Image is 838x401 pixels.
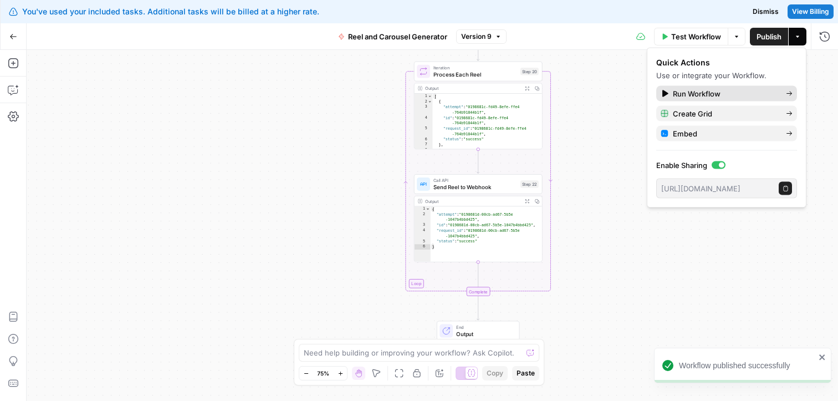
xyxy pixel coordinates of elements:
span: End [456,324,513,331]
div: 6 [415,244,431,250]
button: close [819,353,826,362]
button: Paste [512,366,539,380]
div: Step 20 [520,68,539,75]
span: Embed [673,128,777,139]
div: 4 [415,228,431,238]
div: 1 [415,206,431,212]
span: Toggle code folding, rows 1 through 6 [426,206,430,212]
div: EndOutput [414,321,543,341]
span: Publish [757,31,781,42]
g: Edge from step_20 to step_22 [477,149,479,173]
div: Call APISend Reel to WebhookStep 22Output{ "attempt":"0198681d-00cb-ad67-5b5e -1047b4bbd425", "id... [414,174,543,262]
button: Version 9 [456,29,507,44]
span: Test Workflow [671,31,721,42]
div: 4 [415,115,433,126]
button: Reel and Carousel Generator [331,28,454,45]
button: Copy [482,366,508,380]
div: 6 [415,137,433,143]
span: Run Workflow [673,88,777,99]
div: Complete [414,287,543,296]
span: Toggle code folding, rows 1 through 68 [427,94,432,99]
div: Complete [466,287,490,296]
g: Edge from step_24 to step_20 [477,37,479,60]
div: LoopIterationProcess Each ReelStep 20Output[ { "attempt":"0198681c-fd49-8efe-ffe4 -764b91844b1f",... [414,62,543,149]
button: Dismiss [748,4,783,19]
button: Test Workflow [654,28,728,45]
span: Iteration [433,64,517,71]
div: 5 [415,126,433,136]
span: Reel and Carousel Generator [348,31,447,42]
div: 2 [415,99,433,105]
div: 1 [415,94,433,99]
div: 3 [415,104,433,115]
div: 7 [415,142,433,148]
span: View Billing [792,7,829,17]
button: Publish [750,28,788,45]
div: Output [425,85,519,92]
div: 8 [415,148,433,153]
div: Quick Actions [656,57,797,68]
div: Output [425,198,519,205]
div: Step 22 [520,180,539,187]
span: Use or integrate your Workflow. [656,71,767,80]
span: Toggle code folding, rows 2 through 7 [427,99,432,105]
span: Toggle code folding, rows 8 through 13 [427,148,432,153]
span: Send Reel to Webhook [433,183,517,191]
div: You've used your included tasks. Additional tasks will be billed at a higher rate. [9,6,532,17]
span: Process Each Reel [433,70,517,78]
span: 75% [317,369,329,378]
span: Paste [517,368,535,378]
div: 2 [415,212,431,222]
label: Enable Sharing [656,160,797,171]
span: Dismiss [753,7,779,17]
span: Version 9 [461,32,492,42]
span: Create Grid [673,108,777,119]
g: Edge from step_20-iteration-end to end [477,296,479,320]
span: Call API [433,177,517,184]
div: Workflow published successfully [679,360,815,371]
div: 5 [415,239,431,245]
div: 3 [415,222,431,228]
a: View Billing [788,4,834,19]
span: Output [456,329,513,338]
span: Copy [487,368,503,378]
